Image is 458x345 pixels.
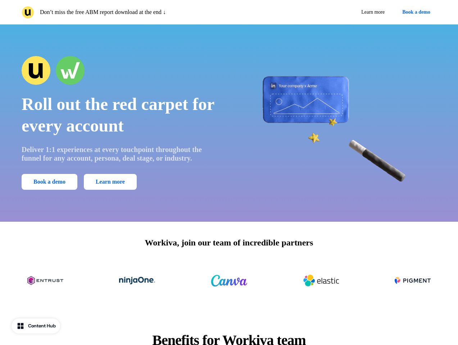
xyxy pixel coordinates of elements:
[355,6,390,19] a: Learn more
[22,145,219,162] p: Deliver 1:1 experiences at every touchpoint throughout the funnel for any account, persona, deal ...
[396,6,436,19] button: Book a demo
[12,318,60,333] button: Content Hub
[22,95,214,135] span: Roll out the red carpet for every account
[22,174,77,190] button: Book a demo
[28,322,56,330] div: Content Hub
[84,174,137,190] a: Learn more
[40,8,166,17] p: Don’t miss the free ABM report download at the end ↓
[145,236,313,249] p: Workiva, join our team of incredible partners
